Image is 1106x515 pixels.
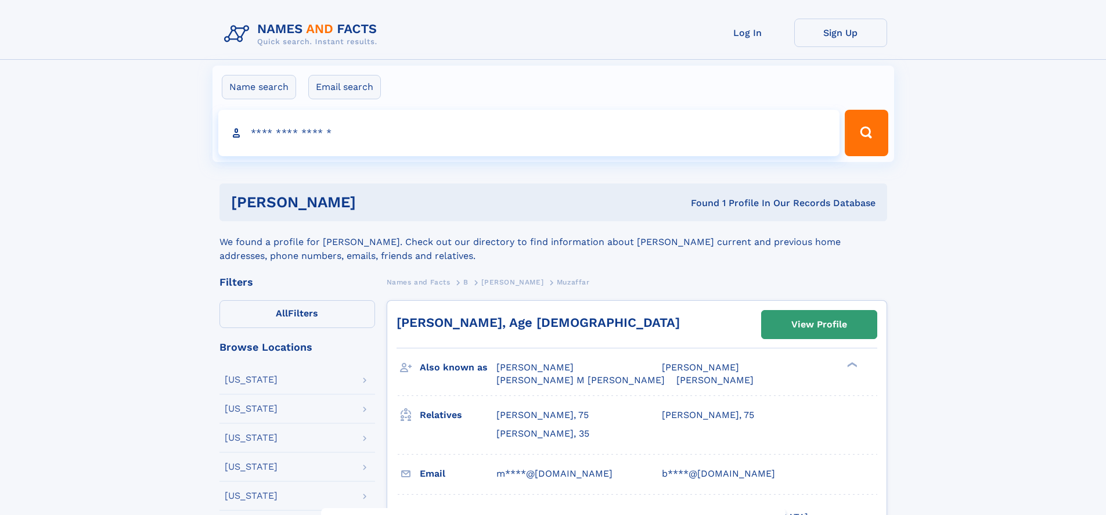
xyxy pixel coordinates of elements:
[219,221,887,263] div: We found a profile for [PERSON_NAME]. Check out our directory to find information about [PERSON_N...
[397,315,680,330] a: [PERSON_NAME], Age [DEMOGRAPHIC_DATA]
[225,375,278,384] div: [US_STATE]
[557,278,590,286] span: Muzaffar
[791,311,847,338] div: View Profile
[219,300,375,328] label: Filters
[481,278,543,286] span: [PERSON_NAME]
[225,404,278,413] div: [US_STATE]
[496,409,589,422] a: [PERSON_NAME], 75
[225,462,278,471] div: [US_STATE]
[701,19,794,47] a: Log In
[523,197,876,210] div: Found 1 Profile In Our Records Database
[463,278,469,286] span: B
[219,342,375,352] div: Browse Locations
[420,464,496,484] h3: Email
[387,275,451,289] a: Names and Facts
[231,195,524,210] h1: [PERSON_NAME]
[219,277,375,287] div: Filters
[676,374,754,386] span: [PERSON_NAME]
[496,362,574,373] span: [PERSON_NAME]
[496,427,589,440] a: [PERSON_NAME], 35
[794,19,887,47] a: Sign Up
[225,433,278,442] div: [US_STATE]
[219,19,387,50] img: Logo Names and Facts
[420,405,496,425] h3: Relatives
[662,409,754,422] a: [PERSON_NAME], 75
[420,358,496,377] h3: Also known as
[218,110,840,156] input: search input
[463,275,469,289] a: B
[762,311,877,338] a: View Profile
[845,110,888,156] button: Search Button
[481,275,543,289] a: [PERSON_NAME]
[276,308,288,319] span: All
[844,361,858,369] div: ❯
[222,75,296,99] label: Name search
[496,374,665,386] span: [PERSON_NAME] M [PERSON_NAME]
[662,362,739,373] span: [PERSON_NAME]
[308,75,381,99] label: Email search
[225,491,278,500] div: [US_STATE]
